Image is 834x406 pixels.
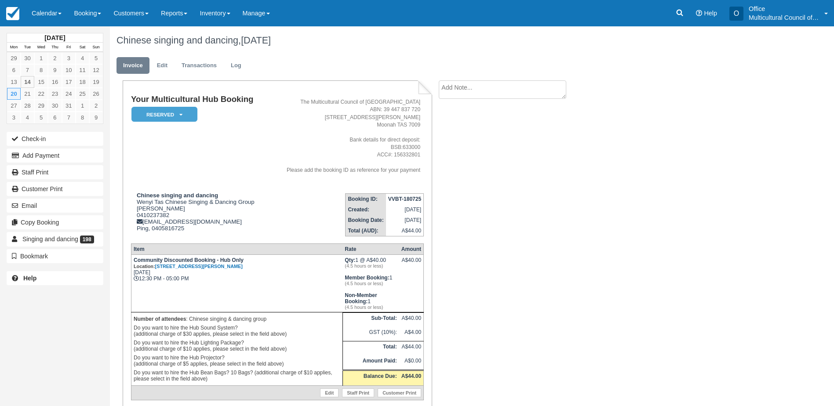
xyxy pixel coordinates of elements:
a: Staff Print [342,388,374,397]
th: Booking Date: [346,215,386,225]
strong: Qty [345,257,355,263]
a: 29 [34,100,48,112]
a: Help [7,271,103,285]
th: Sun [89,43,103,52]
th: Balance Due: [342,370,399,385]
p: Do you want to hire the Hub Bean Bags? 10 Bags? (additional charge of $10 applies, please select ... [134,368,340,383]
strong: Community Discounted Booking - Hub Only [134,257,244,269]
strong: A$44.00 [401,373,421,379]
strong: [DATE] [44,34,65,41]
td: [DATE] [386,204,424,215]
a: 27 [7,100,21,112]
h1: Chinese singing and dancing, [117,35,729,46]
td: [DATE] [386,215,424,225]
a: 7 [62,112,76,123]
a: Log [224,57,248,74]
div: Wenyi Tas Chinese Singing & Dancing Group [PERSON_NAME] 0410237382 [EMAIL_ADDRESS][DOMAIN_NAME] P... [131,192,268,232]
a: Staff Print [7,165,103,179]
address: The Multicultural Council of [GEOGRAPHIC_DATA] ABN: 39 447 837 720 [STREET_ADDRESS][PERSON_NAME] ... [271,98,420,174]
td: A$0.00 [399,355,424,370]
td: 1 @ A$40.00 1 1 [342,254,399,312]
a: 19 [89,76,103,88]
p: : Chinese singing & dancing group [134,315,340,323]
th: Total: [342,341,399,355]
i: Help [696,10,702,16]
a: 26 [89,88,103,100]
button: Email [7,199,103,213]
a: 30 [48,100,62,112]
a: 3 [7,112,21,123]
a: 9 [89,112,103,123]
a: 17 [62,76,76,88]
p: Do you want to hire the Hub Lighting Package? (additional charge of $10 applies, please select in... [134,338,340,353]
a: Customer Print [7,182,103,196]
th: Wed [34,43,48,52]
a: 11 [76,64,89,76]
th: Amount Paid: [342,355,399,370]
a: 8 [76,112,89,123]
a: [STREET_ADDRESS][PERSON_NAME] [155,264,243,269]
button: Bookmark [7,249,103,263]
th: Sub-Total: [342,312,399,326]
td: A$44.00 [399,341,424,355]
a: 1 [76,100,89,112]
p: Do you want to hire the Hub Sound System? (additional charge of $30 applies, please select in the... [134,323,340,338]
a: 7 [21,64,34,76]
a: 28 [21,100,34,112]
th: Created: [346,204,386,215]
th: Item [131,243,342,254]
a: 24 [62,88,76,100]
a: Edit [320,388,339,397]
button: Check-in [7,132,103,146]
a: 9 [48,64,62,76]
a: 18 [76,76,89,88]
div: O [729,7,743,21]
th: Booking ID: [346,193,386,204]
h1: Your Multicultural Hub Booking [131,95,268,104]
em: Reserved [131,107,197,122]
a: 10 [62,64,76,76]
th: Tue [21,43,34,52]
a: Invoice [117,57,149,74]
a: 25 [76,88,89,100]
span: 198 [80,236,94,243]
td: A$4.00 [399,327,424,341]
a: 12 [89,64,103,76]
a: 16 [48,76,62,88]
a: 3 [62,52,76,64]
a: 6 [7,64,21,76]
a: Transactions [175,57,223,74]
a: 4 [21,112,34,123]
img: checkfront-main-nav-mini-logo.png [6,7,19,20]
strong: Member Booking [345,275,389,281]
a: 2 [89,100,103,112]
a: Singing and dancing 198 [7,232,103,246]
span: Singing and dancing [22,236,78,243]
span: Help [704,10,717,17]
a: 14 [21,76,34,88]
p: Office [749,4,819,13]
a: 15 [34,76,48,88]
th: Sat [76,43,89,52]
a: 13 [7,76,21,88]
p: Do you want to hire the Hub Projector? (additional charge of $5 applies, please select in the fie... [134,353,340,368]
a: 1 [34,52,48,64]
strong: VVBT-180725 [388,196,421,202]
strong: Number of attendees [134,316,186,322]
a: 21 [21,88,34,100]
a: 2 [48,52,62,64]
em: (4.5 hours or less) [345,304,397,310]
strong: Non-Member Booking [345,292,377,304]
p: Multicultural Council of [GEOGRAPHIC_DATA] [749,13,819,22]
small: Location: [134,264,243,269]
button: Copy Booking [7,215,103,229]
td: [DATE] 12:30 PM - 05:00 PM [131,254,342,312]
td: A$40.00 [399,312,424,326]
a: 31 [62,100,76,112]
a: Reserved [131,106,194,123]
em: (4.5 hours or less) [345,281,397,286]
a: 29 [7,52,21,64]
a: 30 [21,52,34,64]
th: Mon [7,43,21,52]
a: Customer Print [378,388,421,397]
